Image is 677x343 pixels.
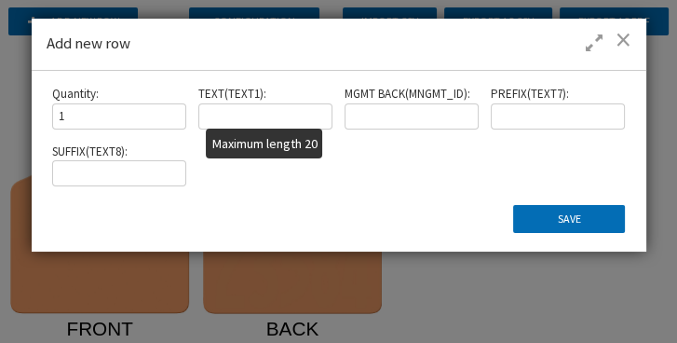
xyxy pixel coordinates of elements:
button: Save [513,205,625,233]
div: Quantity : [52,86,186,130]
div: Add new row [32,19,646,71]
div: PREFIX ( TEXT7 ) : [491,86,625,130]
div: TEXT ( TEXT1 ) : [198,86,332,130]
div: SUFFIX ( TEXT8 ) : [52,144,186,187]
div: Maximum length 20 [206,129,322,158]
div: MGMT BACK ( MNGMT_ID ) : [345,86,479,130]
